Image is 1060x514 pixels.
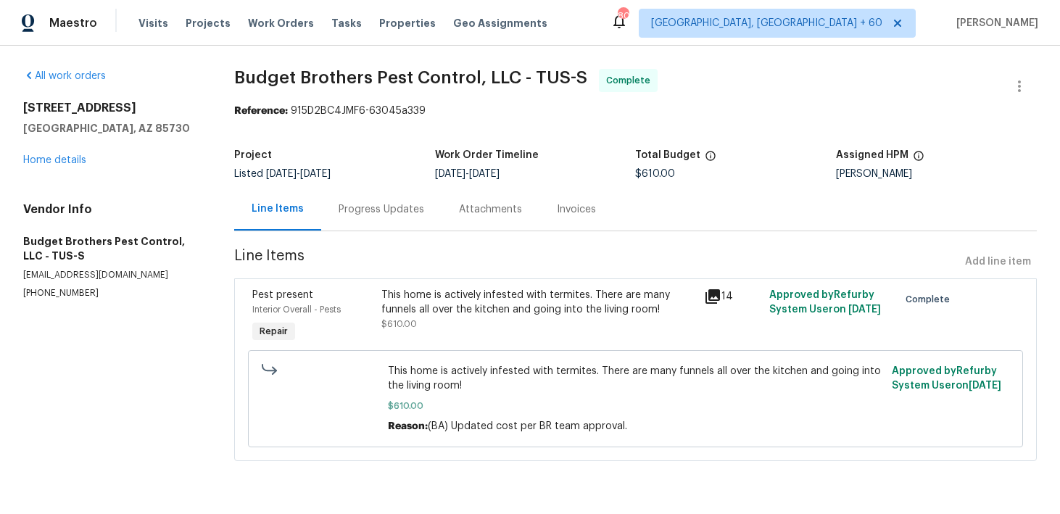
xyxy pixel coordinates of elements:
[23,121,199,136] h5: [GEOGRAPHIC_DATA], AZ 85730
[49,16,97,30] span: Maestro
[254,324,294,339] span: Repair
[234,249,959,275] span: Line Items
[23,71,106,81] a: All work orders
[266,169,331,179] span: -
[618,9,628,23] div: 802
[635,150,700,160] h5: Total Budget
[388,421,428,431] span: Reason:
[252,290,313,300] span: Pest present
[339,202,424,217] div: Progress Updates
[705,150,716,169] span: The total cost of line items that have been proposed by Opendoor. This sum includes line items th...
[234,150,272,160] h5: Project
[23,234,199,263] h5: Budget Brothers Pest Control, LLC - TUS-S
[969,381,1001,391] span: [DATE]
[769,290,881,315] span: Approved by Refurby System User on
[234,69,587,86] span: Budget Brothers Pest Control, LLC - TUS-S
[379,16,436,30] span: Properties
[651,16,882,30] span: [GEOGRAPHIC_DATA], [GEOGRAPHIC_DATA] + 60
[252,305,341,314] span: Interior Overall - Pests
[906,292,956,307] span: Complete
[331,18,362,28] span: Tasks
[435,169,465,179] span: [DATE]
[435,150,539,160] h5: Work Order Timeline
[234,104,1037,118] div: 915D2BC4JMF6-63045a339
[300,169,331,179] span: [DATE]
[381,320,417,328] span: $610.00
[453,16,547,30] span: Geo Assignments
[23,155,86,165] a: Home details
[913,150,924,169] span: The hpm assigned to this work order.
[951,16,1038,30] span: [PERSON_NAME]
[138,16,168,30] span: Visits
[23,269,199,281] p: [EMAIL_ADDRESS][DOMAIN_NAME]
[635,169,675,179] span: $610.00
[848,304,881,315] span: [DATE]
[435,169,500,179] span: -
[459,202,522,217] div: Attachments
[836,169,1037,179] div: [PERSON_NAME]
[469,169,500,179] span: [DATE]
[704,288,760,305] div: 14
[23,287,199,299] p: [PHONE_NUMBER]
[23,202,199,217] h4: Vendor Info
[186,16,231,30] span: Projects
[266,169,297,179] span: [DATE]
[892,366,1001,391] span: Approved by Refurby System User on
[388,399,883,413] span: $610.00
[252,202,304,216] div: Line Items
[248,16,314,30] span: Work Orders
[23,101,199,115] h2: [STREET_ADDRESS]
[234,106,288,116] b: Reference:
[388,364,883,393] span: This home is actively infested with termites. There are many funnels all over the kitchen and goi...
[606,73,656,88] span: Complete
[836,150,908,160] h5: Assigned HPM
[428,421,627,431] span: (BA) Updated cost per BR team approval.
[234,169,331,179] span: Listed
[381,288,696,317] div: This home is actively infested with termites. There are many funnels all over the kitchen and goi...
[557,202,596,217] div: Invoices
